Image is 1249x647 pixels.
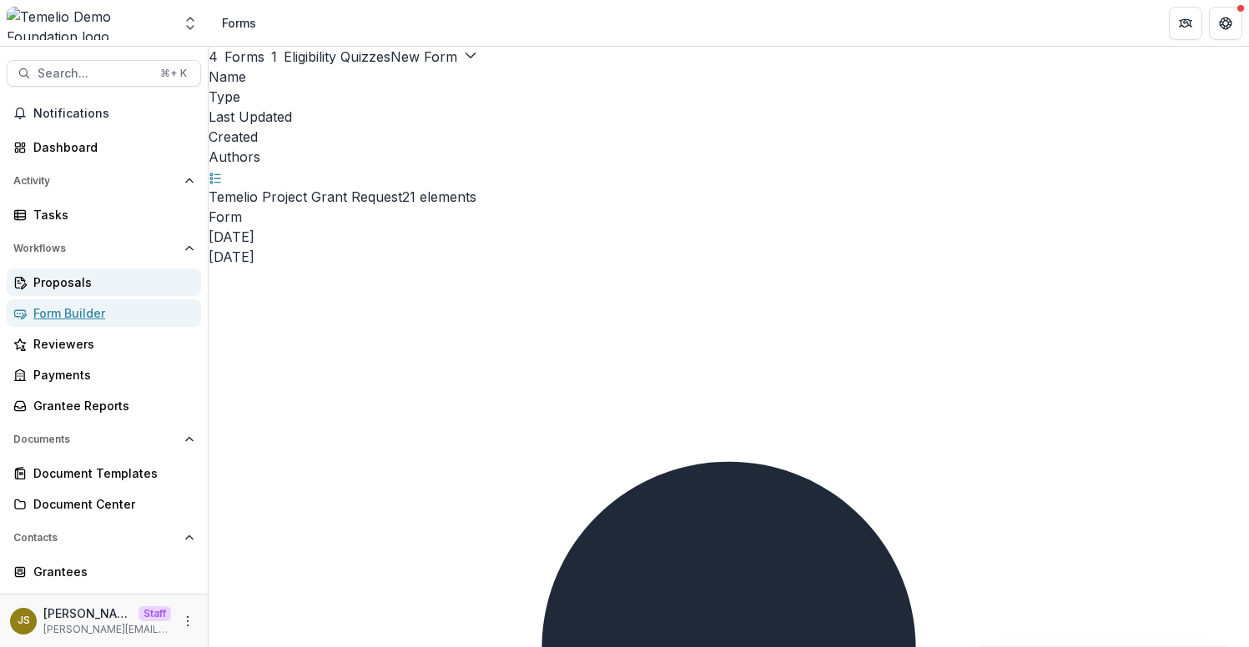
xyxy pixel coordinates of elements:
[7,7,172,40] img: Temelio Demo Foundation logo
[209,208,242,225] span: Form
[7,589,201,616] a: Constituents
[222,14,256,32] div: Forms
[7,558,201,585] a: Grantees
[43,622,171,637] p: [PERSON_NAME][EMAIL_ADDRESS][DOMAIN_NAME]
[7,168,201,194] button: Open Activity
[215,11,263,35] nav: breadcrumb
[157,64,190,83] div: ⌘ + K
[7,361,201,389] a: Payments
[7,268,201,296] a: Proposals
[13,532,178,544] span: Contacts
[7,392,201,419] a: Grantee Reports
[209,48,218,65] span: 4
[271,47,390,67] button: Eligibility Quizzes
[209,88,240,105] span: Type
[179,7,202,40] button: Open entity switcher
[13,175,178,187] span: Activity
[7,60,201,87] button: Search...
[33,206,188,223] div: Tasks
[271,48,277,65] span: 1
[13,243,178,254] span: Workflows
[209,47,264,67] button: Forms
[7,133,201,161] a: Dashboard
[209,128,258,145] span: Created
[7,299,201,327] a: Form Builder
[33,273,188,291] div: Proposals
[33,138,188,156] div: Dashboard
[209,248,254,265] span: [DATE]
[402,188,476,205] span: 21 elements
[7,201,201,228] a: Tasks
[209,68,246,85] span: Name
[7,524,201,551] button: Open Contacts
[33,563,188,580] div: Grantees
[7,459,201,487] a: Document Templates
[33,464,188,482] div: Document Templates
[7,100,201,127] button: Notifications
[209,188,402,205] a: Temelio Project Grant Request
[1209,7,1242,40] button: Get Help
[18,615,30,626] div: Julie Sarte
[178,611,198,631] button: More
[7,426,201,453] button: Open Documents
[13,434,178,445] span: Documents
[209,108,292,125] span: Last Updated
[33,335,188,353] div: Reviewers
[7,330,201,358] a: Reviewers
[33,304,188,322] div: Form Builder
[209,148,260,165] span: Authors
[43,604,132,622] p: [PERSON_NAME]
[33,107,194,121] span: Notifications
[33,366,188,384] div: Payments
[33,397,188,414] div: Grantee Reports
[33,495,188,513] div: Document Center
[138,606,171,621] p: Staff
[1169,7,1202,40] button: Partners
[7,490,201,518] a: Document Center
[390,47,477,67] button: New Form
[7,235,201,262] button: Open Workflows
[209,228,254,245] span: [DATE]
[38,67,150,81] span: Search...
